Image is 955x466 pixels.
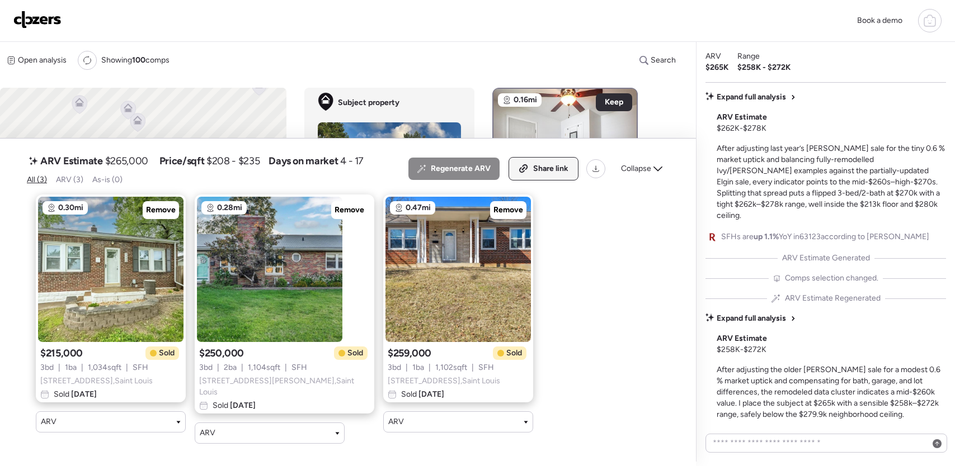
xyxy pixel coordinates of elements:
span: 1,104 sqft [248,362,280,373]
span: 3 bd [388,362,401,373]
span: Sold [213,400,256,411]
span: Keep [605,97,623,108]
span: ARV Estimate [40,154,103,168]
span: Remove [146,205,176,216]
span: Expand full analysis [717,92,786,103]
span: 1,102 sqft [435,362,467,373]
span: $265K [705,62,728,73]
span: Days on market [269,154,338,168]
span: | [429,362,431,373]
span: 0.16mi [514,94,537,106]
span: ARV Estimate Regenerated [785,293,881,304]
span: up 1.1% [754,232,779,241]
span: As-is (0) [92,175,123,184]
span: Sold [54,389,97,400]
span: | [472,362,474,373]
span: ARV Estimate [717,112,767,123]
span: Subject property [338,97,399,108]
span: SFHs are YoY in 63123 according to [PERSON_NAME] [721,231,929,242]
span: ARV [388,416,404,427]
span: $215,000 [40,346,83,360]
span: Sold [506,348,522,359]
span: 1,034 sqft [88,362,121,373]
span: Showing comps [101,55,170,66]
span: 0.30mi [58,202,83,213]
span: Remove [335,205,364,216]
span: $259,000 [388,346,431,360]
span: Book a demo [857,16,902,25]
span: [STREET_ADDRESS][PERSON_NAME] , Saint Louis [199,375,370,398]
span: 3 bd [199,362,213,373]
span: | [406,362,408,373]
span: ARV [41,416,57,427]
span: 2 ba [224,362,237,373]
span: Sold [401,389,444,400]
span: 4 - 17 [340,154,364,168]
span: Range [737,51,760,62]
span: SFH [291,362,307,373]
span: | [58,362,60,373]
span: ARV Estimate [717,333,767,344]
span: ARV [200,427,215,439]
span: | [217,362,219,373]
span: [DATE] [417,389,444,399]
span: After adjusting last year’s [PERSON_NAME] sale for the tiny 0.6 % market uptick and balancing ful... [717,144,945,220]
span: 3 bd [40,362,54,373]
span: After adjusting the older [PERSON_NAME] sale for a modest 0.6 % market uptick and compensating fo... [717,365,940,419]
span: | [126,362,128,373]
span: [DATE] [228,401,256,410]
span: SFH [478,362,494,373]
span: Open analysis [18,55,67,66]
span: [STREET_ADDRESS] , Saint Louis [40,375,153,387]
span: Remove [493,205,523,216]
span: 100 [132,55,145,65]
span: 0.47mi [406,202,431,213]
span: Sold [159,348,175,359]
span: | [285,362,287,373]
span: $250,000 [199,346,244,360]
span: ARV Estimate Generated [782,253,870,264]
span: Comps selection changed. [785,273,878,284]
span: $258K - $272K [737,62,791,73]
span: 1 ba [412,362,424,373]
span: | [241,362,243,373]
span: | [81,362,83,373]
span: 0.28mi [217,202,242,213]
span: [STREET_ADDRESS] , Saint Louis [388,375,500,387]
span: $208 - $235 [206,154,260,168]
span: $262K - $278K [717,123,766,134]
span: Sold [347,348,363,359]
span: Expand full analysis [717,313,786,324]
span: $265,000 [105,154,148,168]
span: [DATE] [69,389,97,399]
img: Logo [13,11,62,28]
span: 1 ba [65,362,77,373]
span: Search [651,55,676,66]
span: Price/sqft [159,154,204,168]
span: All (3) [27,175,47,184]
span: SFH [133,362,148,373]
span: ARV (3) [56,175,83,184]
span: ARV [705,51,721,62]
span: $258K - $272K [717,344,766,355]
span: Share link [533,163,568,174]
span: Collapse [621,163,651,174]
span: Regenerate ARV [431,163,491,174]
